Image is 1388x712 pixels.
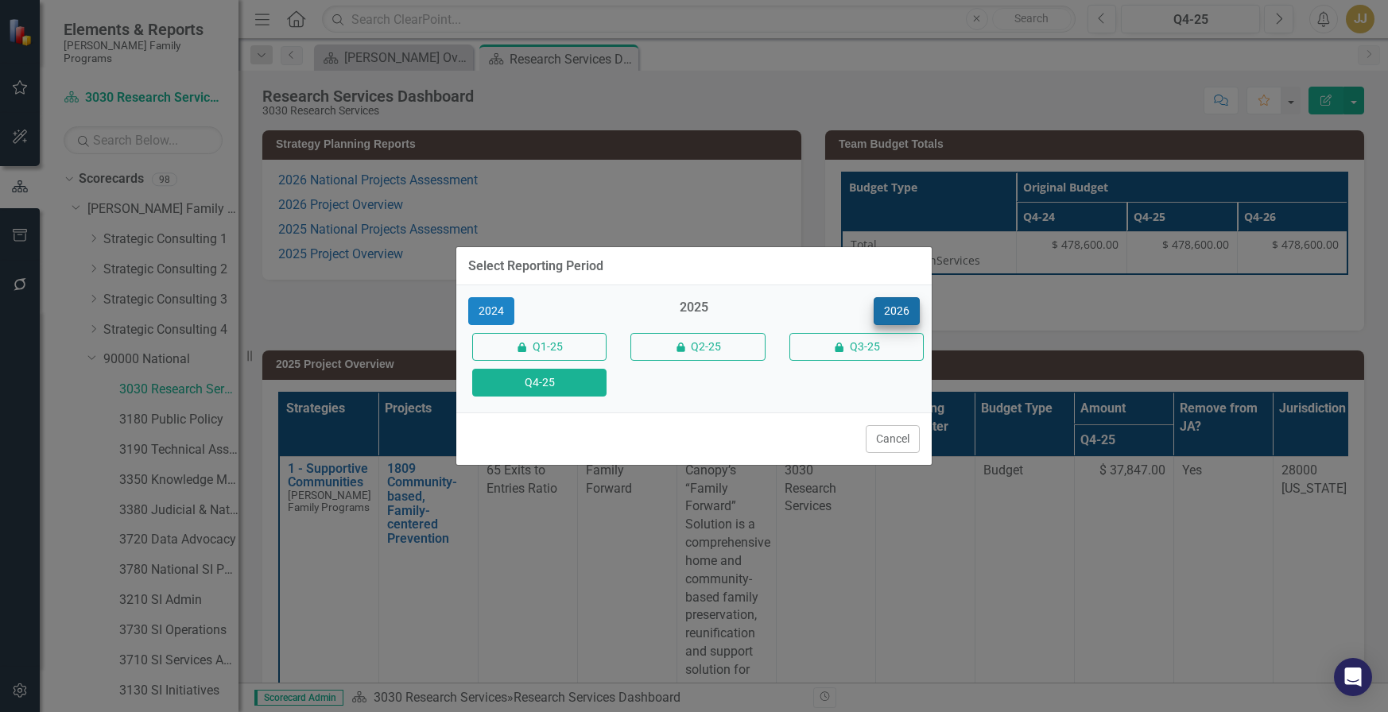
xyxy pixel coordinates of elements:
button: Q1-25 [472,333,607,361]
button: Q4-25 [472,369,607,397]
div: Select Reporting Period [468,259,603,273]
button: 2024 [468,297,514,325]
button: Cancel [866,425,920,453]
button: Q2-25 [630,333,765,361]
div: 2025 [626,299,761,325]
div: Open Intercom Messenger [1334,658,1372,696]
button: 2026 [874,297,920,325]
button: Q3-25 [789,333,924,361]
